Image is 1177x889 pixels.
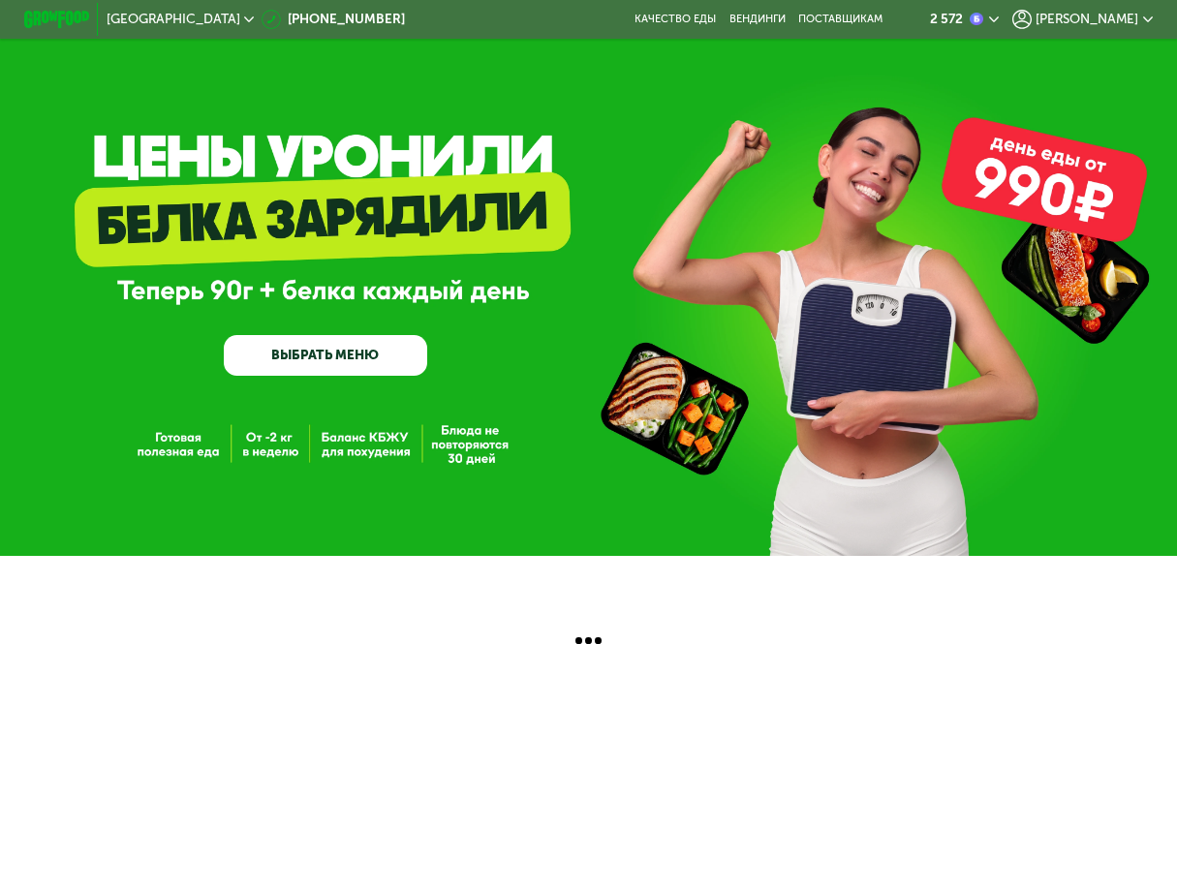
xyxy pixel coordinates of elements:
span: [GEOGRAPHIC_DATA] [107,13,240,26]
a: Вендинги [729,13,786,26]
a: [PHONE_NUMBER] [262,10,405,29]
a: Качество еды [635,13,716,26]
span: [PERSON_NAME] [1036,13,1138,26]
div: поставщикам [798,13,883,26]
div: 2 572 [930,13,963,26]
a: ВЫБРАТЬ МЕНЮ [224,335,427,376]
